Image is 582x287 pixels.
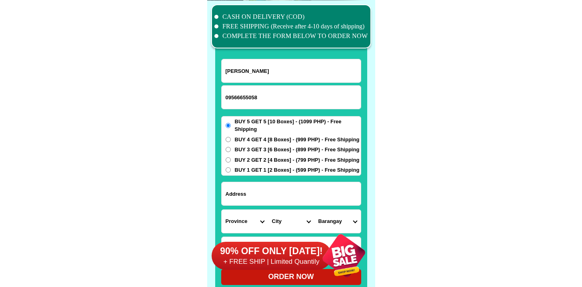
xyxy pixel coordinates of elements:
[226,157,231,163] input: BUY 2 GET 2 [4 Boxes] - (799 PHP) - Free Shipping
[222,59,361,82] input: Input full_name
[222,210,268,233] select: Select province
[222,182,361,205] input: Input address
[226,123,231,128] input: BUY 5 GET 5 [10 Boxes] - (1099 PHP) - Free Shipping
[226,137,231,142] input: BUY 4 GET 4 [8 Boxes] - (999 PHP) - Free Shipping
[235,146,360,154] span: BUY 3 GET 3 [6 Boxes] - (899 PHP) - Free Shipping
[226,167,231,173] input: BUY 1 GET 1 [2 Boxes] - (599 PHP) - Free Shipping
[214,12,368,22] li: CASH ON DELIVERY (COD)
[212,257,332,266] h6: + FREE SHIP | Limited Quantily
[222,86,361,109] input: Input phone_number
[226,147,231,152] input: BUY 3 GET 3 [6 Boxes] - (899 PHP) - Free Shipping
[235,136,360,144] span: BUY 4 GET 4 [8 Boxes] - (999 PHP) - Free Shipping
[235,166,360,174] span: BUY 1 GET 1 [2 Boxes] - (599 PHP) - Free Shipping
[235,156,360,164] span: BUY 2 GET 2 [4 Boxes] - (799 PHP) - Free Shipping
[214,31,368,41] li: COMPLETE THE FORM BELOW TO ORDER NOW
[214,22,368,31] li: FREE SHIPPING (Receive after 4-10 days of shipping)
[235,118,361,133] span: BUY 5 GET 5 [10 Boxes] - (1099 PHP) - Free Shipping
[212,245,332,257] h6: 90% OFF ONLY [DATE]!
[268,210,314,233] select: Select district
[314,210,361,233] select: Select commune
